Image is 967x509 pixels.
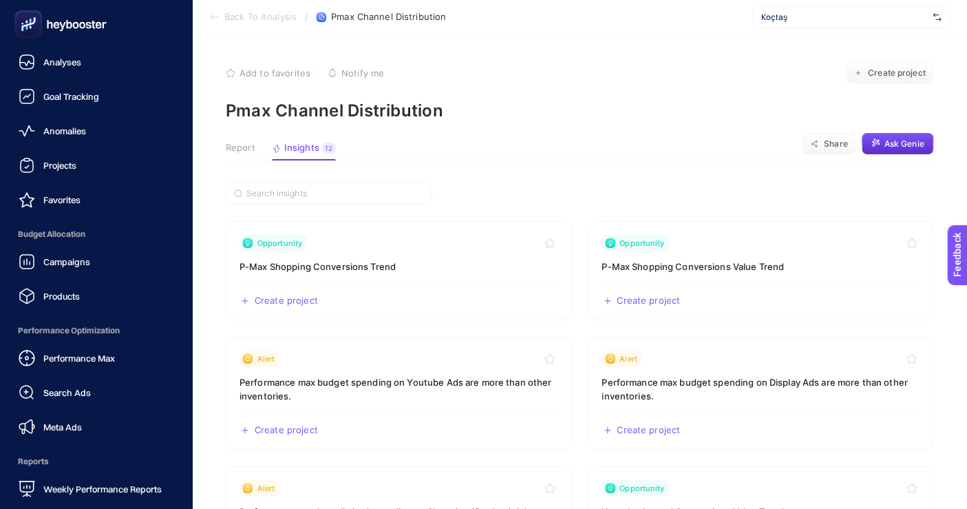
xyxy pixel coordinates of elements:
[284,143,319,154] span: Insights
[43,256,90,267] span: Campaigns
[257,238,302,249] span: Opportunity
[257,353,275,364] span: Alert
[43,194,81,205] span: Favorites
[11,448,182,475] span: Reports
[803,133,856,155] button: Share
[257,483,275,494] span: Alert
[11,475,182,503] a: Weekly Performance Reports
[761,12,928,23] span: Koçtaş
[43,484,162,495] span: Weekly Performance Reports
[240,67,310,79] span: Add to favorites
[226,221,572,320] a: View insight titled
[11,282,182,310] a: Products
[226,101,934,121] p: Pmax Channel Distribution
[341,67,384,79] span: Notify me
[240,260,558,273] h3: Insight title
[255,425,318,436] span: Create project
[240,375,558,403] h3: Insight title
[542,351,558,367] button: Toggle favorite
[617,425,681,436] span: Create project
[617,295,681,307] span: Create project
[588,221,935,320] a: View insight titled
[620,238,665,249] span: Opportunity
[588,337,935,450] a: View insight titled
[226,143,255,154] span: Report
[43,160,76,171] span: Projects
[43,91,99,102] span: Goal Tracking
[11,83,182,110] a: Goal Tracking
[305,11,308,22] span: /
[862,133,934,155] button: Ask Genie
[226,337,572,450] a: View insight titled
[620,353,638,364] span: Alert
[255,295,318,307] span: Create project
[11,317,182,344] span: Performance Optimization
[884,138,924,149] span: Ask Genie
[43,387,91,398] span: Search Ads
[226,67,310,79] button: Add to favorites
[322,143,336,154] div: 12
[11,248,182,276] a: Campaigns
[11,344,182,372] a: Performance Max
[11,117,182,145] a: Anomalies
[43,422,82,433] span: Meta Ads
[43,291,80,302] span: Products
[246,189,424,199] input: Search
[602,375,921,403] h3: Insight title
[11,220,182,248] span: Budget Allocation
[331,12,446,23] span: Pmax Channel Distribution
[846,62,934,84] button: Create project
[904,235,920,251] button: Toggle favorite
[240,295,318,307] button: Create a new project based on this insight
[328,67,384,79] button: Notify me
[11,379,182,406] a: Search Ads
[824,138,848,149] span: Share
[868,67,926,79] span: Create project
[904,480,920,497] button: Toggle favorite
[11,152,182,179] a: Projects
[602,260,921,273] h3: Insight title
[904,351,920,367] button: Toggle favorite
[620,483,665,494] span: Opportunity
[11,413,182,441] a: Meta Ads
[43,125,86,136] span: Anomalies
[602,295,681,307] button: Create a new project based on this insight
[8,4,52,15] span: Feedback
[542,235,558,251] button: Toggle favorite
[43,56,81,67] span: Analyses
[933,10,942,24] img: svg%3e
[602,425,681,436] button: Create a new project based on this insight
[240,425,318,436] button: Create a new project based on this insight
[11,48,182,76] a: Analyses
[224,12,297,23] span: Back To Analysis
[11,186,182,214] a: Favorites
[542,480,558,497] button: Toggle favorite
[43,353,115,364] span: Performance Max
